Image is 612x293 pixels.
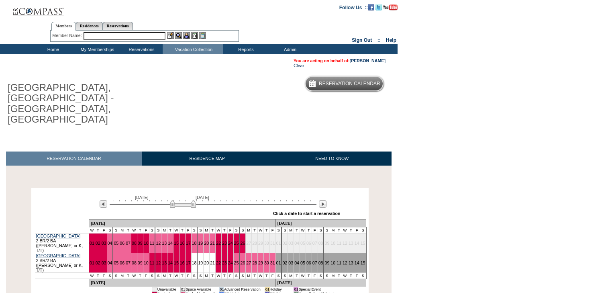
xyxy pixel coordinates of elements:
[348,233,354,253] td: 13
[263,227,269,233] td: T
[383,4,398,9] a: Subscribe to our YouTube Channel
[349,260,353,265] a: 13
[318,273,324,279] td: S
[275,279,366,287] td: [DATE]
[204,273,210,279] td: M
[330,227,336,233] td: M
[352,37,372,43] a: Sign Out
[342,227,348,233] td: W
[234,241,239,246] a: 25
[348,273,354,279] td: T
[199,32,206,39] img: b_calculator.gif
[246,273,252,279] td: M
[103,22,133,30] a: Reservations
[143,227,149,233] td: F
[96,260,100,265] a: 02
[198,241,203,246] a: 19
[273,211,341,216] div: Click a date to start a reservation
[89,219,275,227] td: [DATE]
[337,260,341,265] a: 11
[228,241,233,246] a: 24
[168,260,173,265] a: 14
[155,227,161,233] td: S
[228,260,233,265] a: 24
[100,200,107,208] img: Previous
[191,32,198,39] img: Reservations
[275,227,282,233] td: S
[227,227,233,233] td: F
[173,227,180,233] td: W
[35,233,89,253] td: 2 BR/2 BA ([PERSON_NAME] or K, T/T)
[210,241,215,246] a: 21
[51,22,76,31] a: Members
[233,273,239,279] td: S
[294,233,300,253] td: 04
[89,279,275,287] td: [DATE]
[275,273,282,279] td: S
[294,273,300,279] td: T
[350,58,386,63] a: [PERSON_NAME]
[319,81,380,86] h5: Reservation Calendar
[155,273,161,279] td: S
[318,260,323,265] a: 08
[175,32,182,39] img: View
[6,81,186,127] h1: [GEOGRAPHIC_DATA], [GEOGRAPHIC_DATA] - [GEOGRAPHIC_DATA], [GEOGRAPHIC_DATA]
[306,233,312,253] td: 06
[361,260,365,265] a: 15
[222,241,227,246] a: 23
[355,260,359,265] a: 14
[191,227,197,233] td: S
[35,253,89,273] td: 2 BR/2 BA ([PERSON_NAME] or K, T/T)
[263,273,269,279] td: T
[30,44,74,54] td: Home
[318,227,324,233] td: S
[216,273,222,279] td: W
[348,227,354,233] td: T
[180,287,185,291] td: 01
[192,260,197,265] a: 18
[204,260,209,265] a: 20
[300,227,306,233] td: W
[197,227,203,233] td: S
[89,227,95,233] td: W
[167,32,174,39] img: b_edit.gif
[126,260,131,265] a: 07
[132,260,137,265] a: 08
[240,260,245,265] a: 26
[90,260,94,265] a: 01
[294,227,300,233] td: T
[246,260,251,265] a: 27
[221,227,227,233] td: T
[294,260,299,265] a: 04
[312,260,317,265] a: 07
[360,233,366,253] td: 15
[270,287,290,291] td: Holiday
[143,273,149,279] td: F
[224,287,261,291] td: Advanced Reservation
[324,260,329,265] a: 09
[324,273,330,279] td: S
[294,287,298,291] td: 01
[258,227,264,233] td: W
[125,273,131,279] td: T
[174,260,179,265] a: 15
[173,273,180,279] td: W
[107,227,113,233] td: S
[258,233,264,253] td: 29
[210,273,216,279] td: T
[342,273,348,279] td: W
[336,233,342,253] td: 11
[131,227,137,233] td: W
[265,287,269,291] td: 01
[269,227,275,233] td: F
[179,273,185,279] td: T
[204,241,209,246] a: 20
[126,241,131,246] a: 07
[336,273,342,279] td: T
[113,273,119,279] td: S
[138,260,143,265] a: 09
[161,227,167,233] td: M
[233,227,239,233] td: S
[142,152,273,166] a: RESIDENCE MAP
[74,44,118,54] td: My Memberships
